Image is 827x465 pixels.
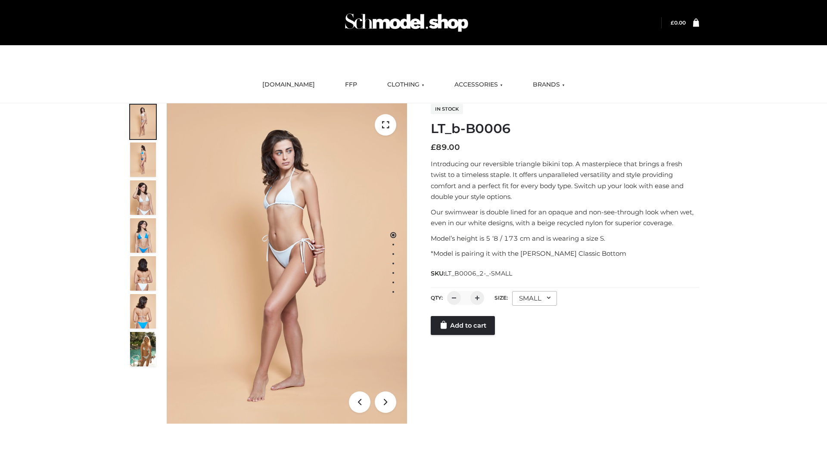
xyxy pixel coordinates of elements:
span: LT_B0006_2-_-SMALL [445,270,512,277]
span: In stock [431,104,463,114]
a: CLOTHING [381,75,431,94]
h1: LT_b-B0006 [431,121,699,136]
a: FFP [339,75,364,94]
span: £ [671,19,674,26]
label: Size: [494,294,508,301]
img: ArielClassicBikiniTop_CloudNine_AzureSky_OW114ECO_2-scaled.jpg [130,143,156,177]
span: £ [431,143,436,152]
img: ArielClassicBikiniTop_CloudNine_AzureSky_OW114ECO_1 [167,103,407,424]
img: Arieltop_CloudNine_AzureSky2.jpg [130,332,156,366]
p: Model’s height is 5 ‘8 / 173 cm and is wearing a size S. [431,233,699,244]
bdi: 0.00 [671,19,686,26]
bdi: 89.00 [431,143,460,152]
img: ArielClassicBikiniTop_CloudNine_AzureSky_OW114ECO_1-scaled.jpg [130,105,156,139]
p: *Model is pairing it with the [PERSON_NAME] Classic Bottom [431,248,699,259]
img: ArielClassicBikiniTop_CloudNine_AzureSky_OW114ECO_3-scaled.jpg [130,180,156,215]
img: ArielClassicBikiniTop_CloudNine_AzureSky_OW114ECO_8-scaled.jpg [130,294,156,329]
a: [DOMAIN_NAME] [256,75,321,94]
img: Schmodel Admin 964 [342,6,471,40]
label: QTY: [431,294,443,301]
a: ACCESSORIES [448,75,509,94]
p: Introducing our reversible triangle bikini top. A masterpiece that brings a fresh twist to a time... [431,158,699,202]
div: SMALL [512,291,557,306]
img: ArielClassicBikiniTop_CloudNine_AzureSky_OW114ECO_7-scaled.jpg [130,256,156,291]
p: Our swimwear is double lined for an opaque and non-see-through look when wet, even in our white d... [431,207,699,229]
a: BRANDS [526,75,571,94]
a: £0.00 [671,19,686,26]
img: ArielClassicBikiniTop_CloudNine_AzureSky_OW114ECO_4-scaled.jpg [130,218,156,253]
span: SKU: [431,268,513,279]
a: Add to cart [431,316,495,335]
